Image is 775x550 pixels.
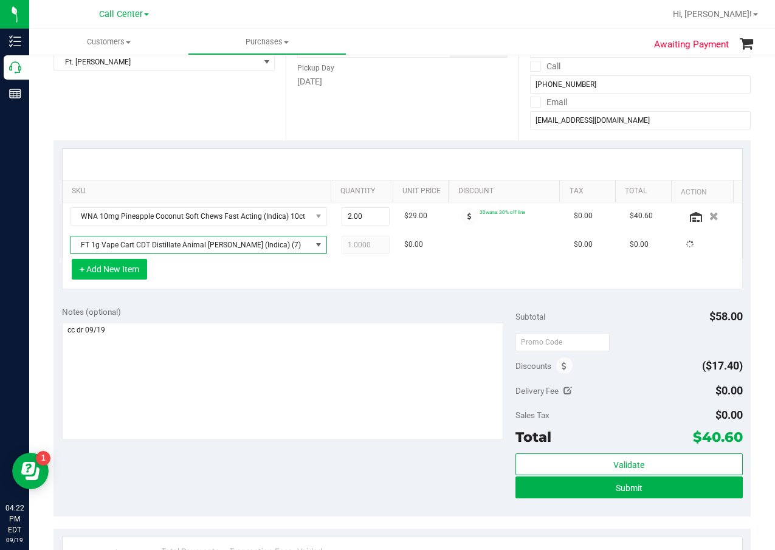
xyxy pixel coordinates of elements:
[574,239,593,250] span: $0.00
[404,239,423,250] span: $0.00
[480,209,525,215] span: 30wana: 30% off line
[36,451,50,466] iframe: Resource center unread badge
[515,410,549,420] span: Sales Tax
[9,61,21,74] inline-svg: Call Center
[515,476,742,498] button: Submit
[515,333,610,351] input: Promo Code
[402,187,444,196] a: Unit Price
[297,75,507,88] div: [DATE]
[630,239,649,250] span: $0.00
[630,210,653,222] span: $40.60
[671,180,733,202] th: Action
[530,94,567,111] label: Email
[530,75,751,94] input: Format: (999) 999-9999
[72,187,326,196] a: SKU
[72,259,147,280] button: + Add New Item
[71,208,311,225] span: WNA 10mg Pineapple Coconut Soft Chews Fast Acting (Indica) 10ct
[616,483,642,493] span: Submit
[654,38,729,52] span: Awaiting Payment
[574,210,593,222] span: $0.00
[702,359,743,372] span: ($17.40)
[342,208,389,225] input: 2.00
[71,236,311,253] span: FT 1g Vape Cart CDT Distillate Animal [PERSON_NAME] (Indica) (7)
[515,428,551,445] span: Total
[515,312,545,321] span: Subtotal
[613,460,644,470] span: Validate
[62,307,121,317] span: Notes (optional)
[29,29,188,55] a: Customers
[340,187,388,196] a: Quantity
[70,207,327,225] span: NO DATA FOUND
[5,503,24,535] p: 04:22 PM EDT
[673,9,752,19] span: Hi, [PERSON_NAME]!
[188,29,346,55] a: Purchases
[458,187,556,196] a: Discount
[515,453,742,475] button: Validate
[9,35,21,47] inline-svg: Inventory
[404,210,427,222] span: $29.00
[530,58,560,75] label: Call
[259,53,274,70] span: select
[570,187,611,196] a: Tax
[99,9,143,19] span: Call Center
[563,387,572,395] i: Edit Delivery Fee
[693,428,743,445] span: $40.60
[709,310,743,323] span: $58.00
[12,453,49,489] iframe: Resource center
[715,408,743,421] span: $0.00
[5,535,24,545] p: 09/19
[29,36,188,47] span: Customers
[188,36,346,47] span: Purchases
[515,355,551,377] span: Discounts
[54,53,259,70] span: Ft. [PERSON_NAME]
[9,88,21,100] inline-svg: Reports
[715,384,743,397] span: $0.00
[515,386,559,396] span: Delivery Fee
[297,63,334,74] label: Pickup Day
[625,187,666,196] a: Total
